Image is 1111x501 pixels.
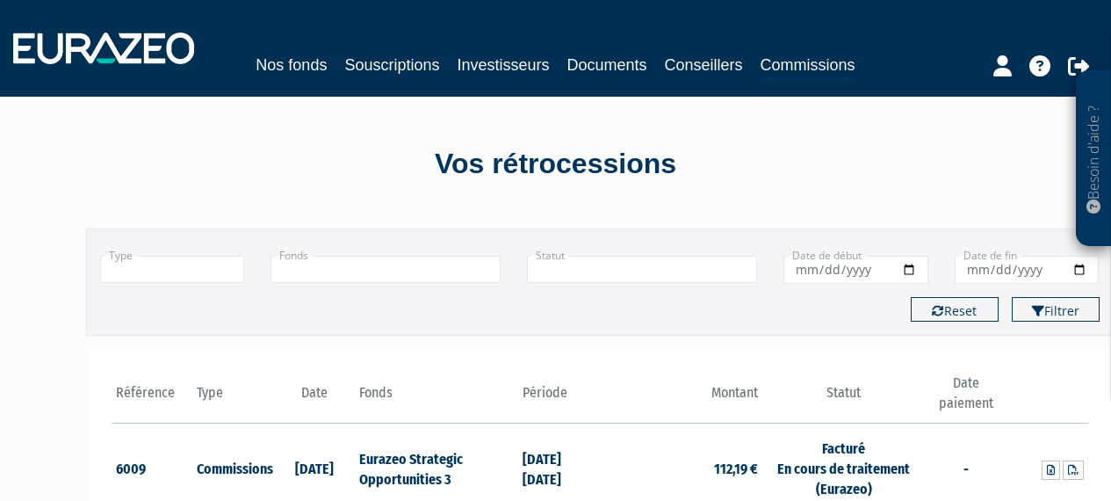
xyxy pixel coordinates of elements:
[192,374,274,424] th: Type
[112,374,193,424] th: Référence
[457,53,549,77] a: Investisseurs
[600,374,762,424] th: Montant
[761,53,855,80] a: Commissions
[567,53,647,77] a: Documents
[355,374,517,424] th: Fonds
[665,53,743,77] a: Conseillers
[1012,297,1100,322] button: Filtrer
[911,297,999,322] button: Reset
[762,374,925,424] th: Statut
[55,144,1057,185] div: Vos rétrocessions
[925,374,1006,424] th: Date paiement
[256,53,327,77] a: Nos fonds
[13,33,194,64] img: 1732889491-logotype_eurazeo_blanc_rvb.png
[1084,80,1104,238] p: Besoin d'aide ?
[518,374,600,424] th: Période
[274,374,356,424] th: Date
[344,53,439,77] a: Souscriptions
